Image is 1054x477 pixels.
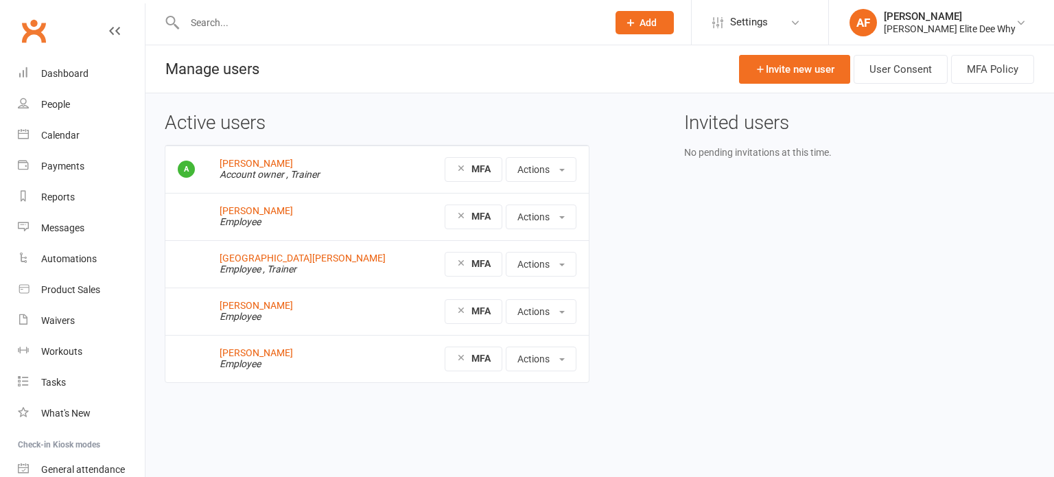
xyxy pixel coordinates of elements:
div: Automations [41,253,97,264]
div: Payments [41,161,84,172]
a: User Consent [854,55,948,84]
a: Invite new user [739,55,850,84]
em: Account owner [220,169,284,180]
a: Messages [18,213,145,244]
a: Reports [18,182,145,213]
div: Reports [41,191,75,202]
a: Product Sales [18,275,145,305]
strong: MFA [471,211,491,222]
div: [PERSON_NAME] [884,10,1016,23]
a: Clubworx [16,14,51,48]
em: Employee [220,358,261,369]
span: Add [640,17,657,28]
button: Actions [506,299,576,324]
h3: Active users [165,113,589,134]
button: MFA Policy [951,55,1034,84]
div: General attendance [41,464,125,475]
div: Product Sales [41,284,100,295]
a: Workouts [18,336,145,367]
a: [GEOGRAPHIC_DATA][PERSON_NAME] [220,253,386,264]
div: [PERSON_NAME] Elite Dee Why [884,23,1016,35]
a: [PERSON_NAME] [220,347,293,358]
a: Waivers [18,305,145,336]
div: AF [850,9,877,36]
strong: MFA [471,305,491,316]
div: Calendar [41,130,80,141]
em: , Trainer [286,169,320,180]
a: People [18,89,145,120]
button: Actions [506,157,576,182]
div: What's New [41,408,91,419]
button: Actions [506,205,576,229]
div: People [41,99,70,110]
strong: MFA [471,353,491,364]
h3: Invited users [684,113,1035,134]
a: [PERSON_NAME] [220,300,293,311]
div: Workouts [41,346,82,357]
em: , Trainer [263,264,296,275]
strong: MFA [471,258,491,269]
a: Automations [18,244,145,275]
a: Dashboard [18,58,145,89]
a: [PERSON_NAME] [220,205,293,216]
strong: MFA [471,163,491,174]
em: Employee [220,216,261,227]
em: Employee [220,264,261,275]
h1: Manage users [145,45,259,93]
div: No pending invitations at this time. [684,145,1035,160]
div: Tasks [41,377,66,388]
a: [PERSON_NAME] [220,158,293,169]
span: Settings [730,7,768,38]
a: Payments [18,151,145,182]
div: Messages [41,222,84,233]
button: Actions [506,252,576,277]
div: Dashboard [41,68,89,79]
a: Calendar [18,120,145,151]
a: Tasks [18,367,145,398]
div: Waivers [41,315,75,326]
input: Search... [180,13,598,32]
em: Employee [220,311,261,322]
a: What's New [18,398,145,429]
button: Add [616,11,674,34]
button: Actions [506,347,576,371]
